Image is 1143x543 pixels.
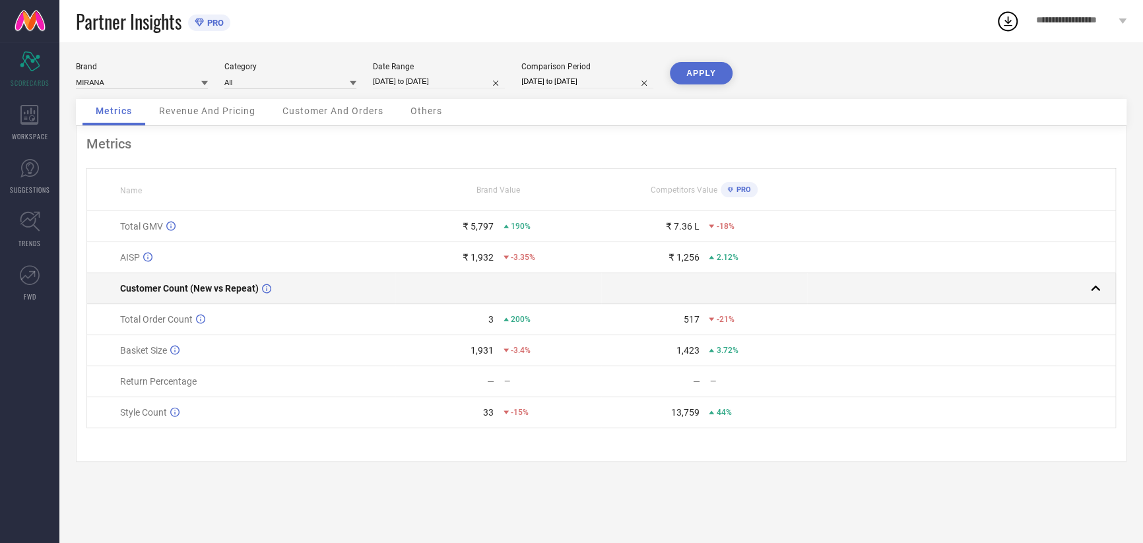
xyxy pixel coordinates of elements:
span: -18% [716,222,734,231]
div: ₹ 1,256 [668,252,699,263]
span: WORKSPACE [12,131,48,141]
div: 517 [683,314,699,325]
span: -21% [716,315,734,324]
div: ₹ 5,797 [463,221,494,232]
span: FWD [24,292,36,302]
span: Style Count [120,407,167,418]
div: 33 [483,407,494,418]
div: Category [224,62,356,71]
div: — [487,376,494,387]
span: PRO [733,185,751,194]
div: Date Range [373,62,505,71]
span: 3.72% [716,346,738,355]
span: Revenue And Pricing [159,106,255,116]
span: Basket Size [120,345,167,356]
span: Total GMV [120,221,163,232]
span: -3.35% [511,253,535,262]
span: TRENDS [18,238,41,248]
span: AISP [120,252,140,263]
div: — [709,377,806,386]
span: Brand Value [476,185,520,195]
div: ₹ 1,932 [463,252,494,263]
span: Others [410,106,442,116]
div: 1,931 [471,345,494,356]
span: Metrics [96,106,132,116]
span: 44% [716,408,731,417]
span: Customer Count (New vs Repeat) [120,283,259,294]
span: -15% [511,408,529,417]
span: SCORECARDS [11,78,49,88]
span: 200% [511,315,531,324]
div: Brand [76,62,208,71]
span: Name [120,186,142,195]
input: Select comparison period [521,75,653,88]
span: 2.12% [716,253,738,262]
div: Metrics [86,136,1116,152]
div: — [692,376,700,387]
span: Total Order Count [120,314,193,325]
button: APPLY [670,62,733,84]
span: PRO [204,18,224,28]
span: Competitors Value [651,185,717,195]
span: Partner Insights [76,8,181,35]
input: Select date range [373,75,505,88]
div: Open download list [996,9,1020,33]
div: 1,423 [676,345,699,356]
span: -3.4% [511,346,531,355]
div: ₹ 7.36 L [665,221,699,232]
div: — [504,377,601,386]
div: 13,759 [670,407,699,418]
span: SUGGESTIONS [10,185,50,195]
span: 190% [511,222,531,231]
span: Return Percentage [120,376,197,387]
div: Comparison Period [521,62,653,71]
div: 3 [488,314,494,325]
span: Customer And Orders [282,106,383,116]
